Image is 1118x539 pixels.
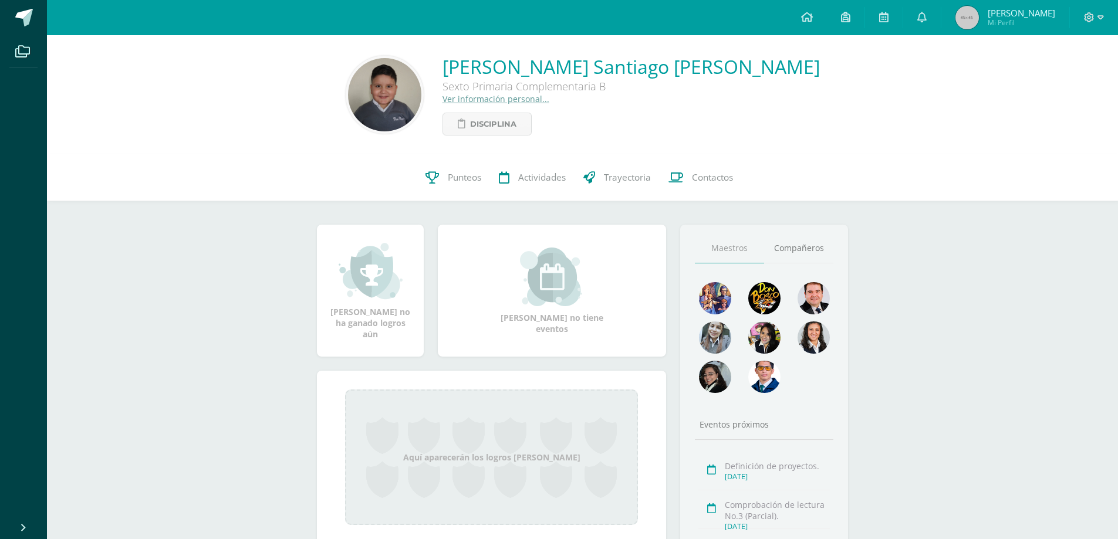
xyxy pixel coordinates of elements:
img: 07eb4d60f557dd093c6c8aea524992b7.png [748,361,781,393]
span: Punteos [448,171,481,184]
img: 29fc2a48271e3f3676cb2cb292ff2552.png [748,282,781,314]
img: 79570d67cb4e5015f1d97fde0ec62c05.png [798,282,830,314]
img: 45bd7986b8947ad7e5894cbc9b781108.png [699,321,731,354]
img: achievement_small.png [339,242,403,300]
img: event_small.png [520,248,584,306]
span: Mi Perfil [988,18,1055,28]
img: ddcb7e3f3dd5693f9a3e043a79a89297.png [748,321,781,354]
div: [PERSON_NAME] no tiene eventos [494,248,611,334]
span: Disciplina [470,113,516,135]
img: 7e15a45bc4439684581270cc35259faa.png [798,321,830,354]
div: [DATE] [725,521,830,531]
img: b71a7e6cf605b0c528f85e979020a292.png [348,58,421,131]
a: Disciplina [443,113,532,135]
img: 88256b496371d55dc06d1c3f8a5004f4.png [699,282,731,314]
div: [PERSON_NAME] no ha ganado logros aún [329,242,412,340]
div: Sexto Primaria Complementaria B [443,79,795,93]
a: Trayectoria [575,154,660,201]
a: Maestros [695,233,764,263]
div: Aquí aparecerán los logros [PERSON_NAME] [345,389,638,525]
span: Trayectoria [604,171,651,184]
div: Definición de proyectos. [725,460,830,472]
a: Actividades [490,154,575,201]
div: Eventos próximos [695,419,833,430]
a: Ver información personal... [443,93,549,104]
a: Punteos [417,154,490,201]
span: [PERSON_NAME] [988,7,1055,19]
span: Actividades [518,171,566,184]
span: Contactos [692,171,733,184]
div: Comprobación de lectura No.3 (Parcial). [725,499,830,521]
a: [PERSON_NAME] Santiago [PERSON_NAME] [443,54,820,79]
img: 6377130e5e35d8d0020f001f75faf696.png [699,361,731,393]
a: Compañeros [764,233,833,263]
a: Contactos [660,154,742,201]
img: 45x45 [955,6,979,29]
div: [DATE] [725,472,830,482]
